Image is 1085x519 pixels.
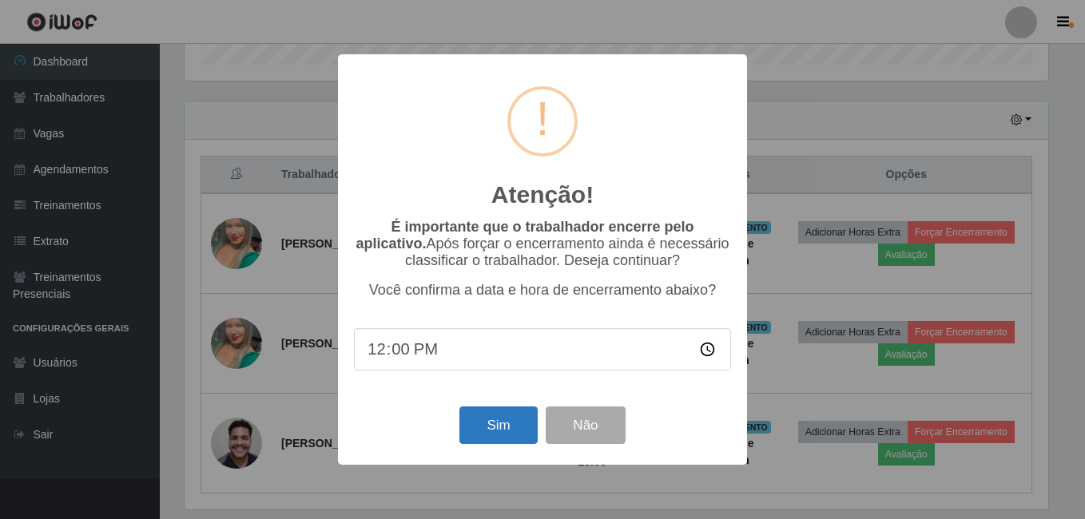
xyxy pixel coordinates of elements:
p: Após forçar o encerramento ainda é necessário classificar o trabalhador. Deseja continuar? [354,219,731,269]
b: É importante que o trabalhador encerre pelo aplicativo. [356,219,694,252]
p: Você confirma a data e hora de encerramento abaixo? [354,282,731,299]
button: Não [546,406,625,444]
h2: Atenção! [491,180,594,209]
button: Sim [459,406,537,444]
